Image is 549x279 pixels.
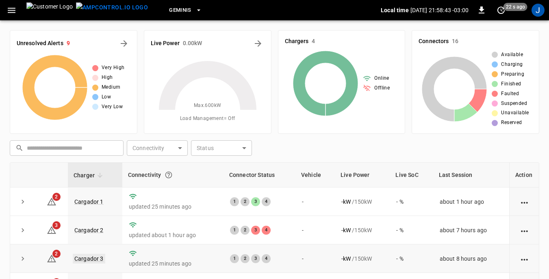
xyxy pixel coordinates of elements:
td: about 8 hours ago [433,244,509,273]
span: High [102,74,113,82]
td: - % [390,187,433,216]
button: expand row [17,253,29,265]
div: action cell options [519,255,529,263]
div: 2 [241,197,250,206]
div: / 150 kW [341,255,383,263]
span: Unavailable [501,109,529,117]
span: 2 [52,193,61,201]
span: Charger [74,170,105,180]
div: profile-icon [532,4,545,17]
a: 2 [47,255,56,262]
div: 1 [230,197,239,206]
span: Medium [102,83,120,92]
h6: Connectors [419,37,449,46]
td: about 1 hour ago [433,187,509,216]
div: 3 [251,226,260,235]
button: expand row [17,196,29,208]
h6: 16 [452,37,458,46]
p: Local time [381,6,409,14]
span: Finished [501,80,521,88]
img: Customer Logo [26,2,73,18]
span: Low [102,93,111,101]
div: / 150 kW [341,198,383,206]
h6: Chargers [285,37,309,46]
span: Online [374,74,389,83]
td: - % [390,216,433,244]
span: Max. 600 kW [194,102,221,110]
span: Suspended [501,100,527,108]
h6: 0.00 kW [183,39,202,48]
td: - % [390,244,433,273]
a: Cargador 2 [74,227,104,233]
a: 2 [47,198,56,204]
button: set refresh interval [495,4,508,17]
p: updated 25 minutes ago [129,259,217,268]
span: Preparing [501,70,524,78]
p: - kW [341,226,351,234]
h6: Live Power [151,39,180,48]
div: 1 [230,254,239,263]
div: / 150 kW [341,226,383,234]
h6: 4 [312,37,315,46]
div: 1 [230,226,239,235]
td: - [295,187,335,216]
span: Reserved [501,119,522,127]
button: Geminis [166,2,205,18]
th: Live Power [335,163,390,187]
th: Action [509,163,539,187]
th: Connector Status [224,163,295,187]
div: 3 [251,254,260,263]
span: Offline [374,84,390,92]
a: Cargador 3 [73,254,105,264]
th: Live SoC [390,163,433,187]
td: - [295,216,335,244]
div: 3 [251,197,260,206]
button: expand row [17,224,29,236]
span: Very High [102,64,125,72]
a: 3 [47,226,56,233]
p: - kW [341,255,351,263]
td: about 7 hours ago [433,216,509,244]
span: Charging [501,61,523,69]
p: - kW [341,198,351,206]
span: 3 [52,221,61,229]
button: All Alerts [117,37,130,50]
th: Last Session [433,163,509,187]
button: Energy Overview [252,37,265,50]
span: Geminis [169,6,191,15]
p: updated about 1 hour ago [129,231,217,239]
span: Very Low [102,103,123,111]
img: ampcontrol.io logo [76,2,148,13]
a: Cargador 1 [74,198,104,205]
div: Connectivity [128,168,218,182]
div: 2 [241,254,250,263]
h6: Unresolved Alerts [17,39,63,48]
button: Connection between the charger and our software. [161,168,176,182]
th: Vehicle [295,163,335,187]
span: 22 s ago [503,3,527,11]
div: 2 [241,226,250,235]
div: action cell options [519,198,529,206]
span: 2 [52,250,61,258]
span: Faulted [501,90,519,98]
span: Load Management = Off [180,115,235,123]
h6: 9 [67,39,70,48]
span: Available [501,51,523,59]
td: - [295,244,335,273]
div: 4 [262,226,271,235]
div: action cell options [519,226,529,234]
div: 4 [262,197,271,206]
p: updated 25 minutes ago [129,203,217,211]
p: [DATE] 21:58:43 -03:00 [410,6,469,14]
div: 4 [262,254,271,263]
